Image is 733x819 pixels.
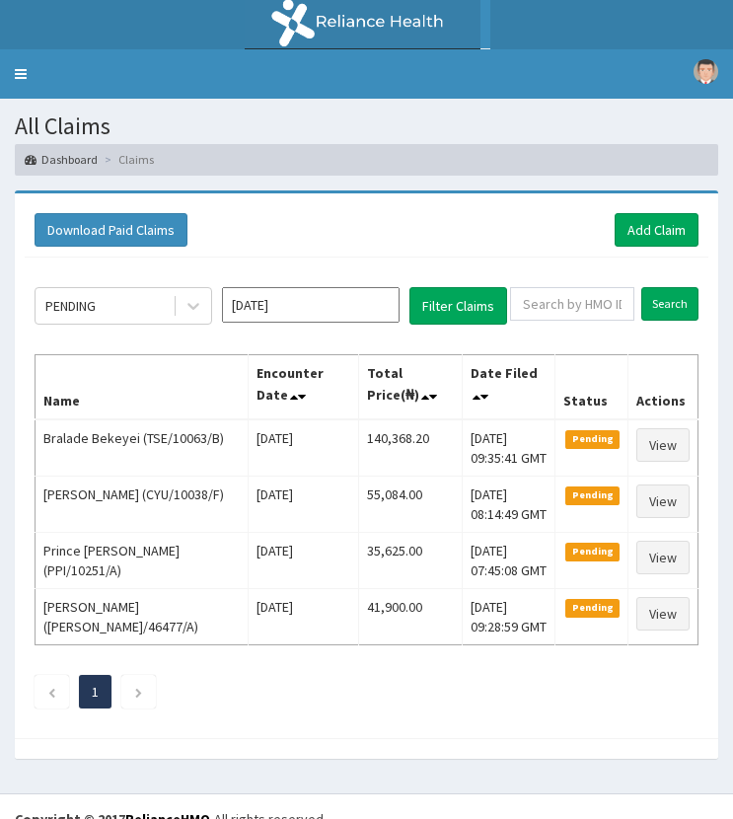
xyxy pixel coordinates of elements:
th: Encounter Date [249,354,359,419]
th: Date Filed [463,354,555,419]
th: Total Price(₦) [359,354,463,419]
h1: All Claims [15,113,718,139]
th: Name [36,354,249,419]
a: Next page [134,683,143,701]
a: Dashboard [25,151,98,168]
input: Select Month and Year [222,287,400,323]
td: [PERSON_NAME] ([PERSON_NAME]/46477/A) [36,588,249,644]
span: Pending [565,599,620,617]
a: View [636,541,690,574]
td: [DATE] 07:45:08 GMT [463,532,555,588]
a: Previous page [47,683,56,701]
td: 140,368.20 [359,419,463,477]
th: Status [555,354,628,419]
input: Search [641,287,698,321]
td: [DATE] 09:35:41 GMT [463,419,555,477]
td: 35,625.00 [359,532,463,588]
img: User Image [694,59,718,84]
li: Claims [100,151,154,168]
span: Pending [565,430,620,448]
th: Actions [627,354,697,419]
td: [DATE] [249,419,359,477]
span: Pending [565,543,620,560]
a: View [636,597,690,631]
a: View [636,484,690,518]
span: Pending [565,486,620,504]
td: [DATE] [249,476,359,532]
td: 41,900.00 [359,588,463,644]
input: Search by HMO ID [510,287,634,321]
td: Prince [PERSON_NAME] (PPI/10251/A) [36,532,249,588]
td: [PERSON_NAME] (CYU/10038/F) [36,476,249,532]
td: 55,084.00 [359,476,463,532]
td: [DATE] 09:28:59 GMT [463,588,555,644]
div: PENDING [45,296,96,316]
button: Download Paid Claims [35,213,187,247]
a: View [636,428,690,462]
button: Filter Claims [409,287,507,325]
a: Add Claim [615,213,698,247]
td: Bralade Bekeyei (TSE/10063/B) [36,419,249,477]
td: [DATE] [249,588,359,644]
td: [DATE] [249,532,359,588]
td: [DATE] 08:14:49 GMT [463,476,555,532]
a: Page 1 is your current page [92,683,99,701]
